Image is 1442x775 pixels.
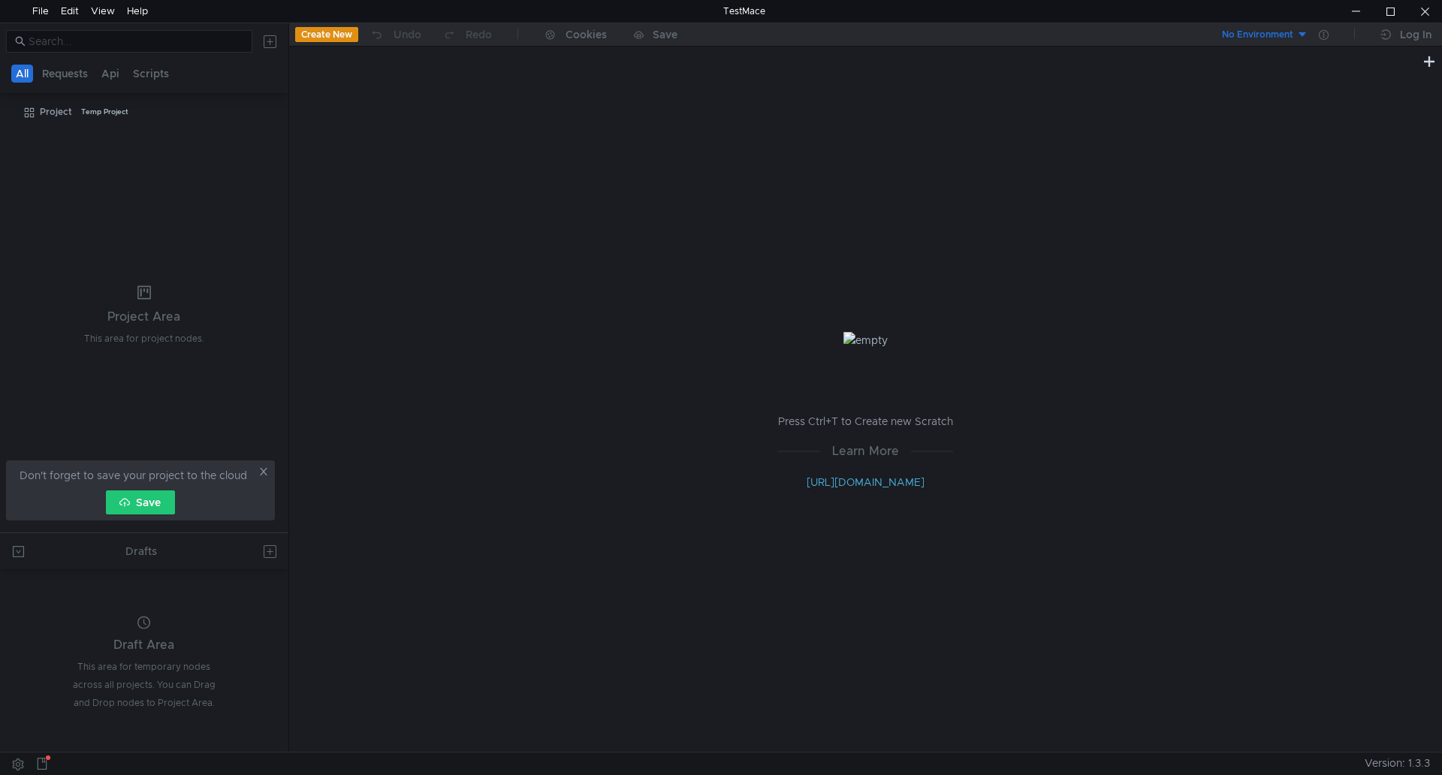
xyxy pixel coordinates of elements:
div: Redo [466,26,492,44]
button: Requests [38,65,92,83]
button: Scripts [128,65,173,83]
div: Temp Project [81,101,128,123]
button: Save [106,490,175,514]
img: empty [843,332,888,348]
p: Press Ctrl+T to Create new Scratch [778,412,953,430]
button: Create New [295,27,358,42]
button: All [11,65,33,83]
div: Undo [394,26,421,44]
div: Drafts [125,542,157,560]
div: No Environment [1222,28,1293,42]
div: Cookies [566,26,607,44]
span: Learn More [820,442,911,460]
button: Api [97,65,124,83]
input: Search... [29,33,243,50]
span: Version: 1.3.3 [1365,752,1430,774]
a: [URL][DOMAIN_NAME] [807,475,925,489]
div: Save [653,29,677,40]
div: Log In [1400,26,1431,44]
button: Undo [358,23,432,46]
span: Don't forget to save your project to the cloud [20,466,247,484]
button: No Environment [1204,23,1308,47]
div: Project [40,101,72,123]
button: Redo [432,23,502,46]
